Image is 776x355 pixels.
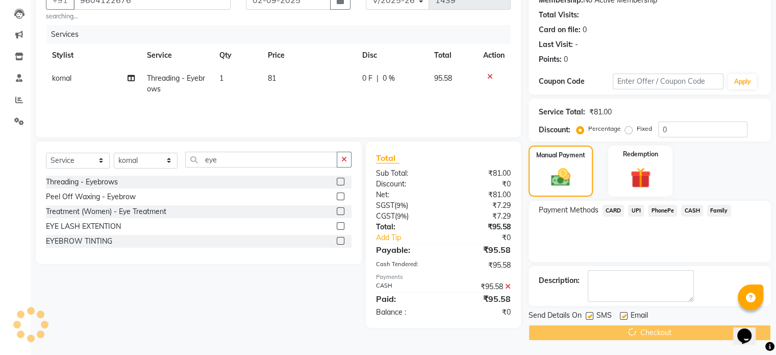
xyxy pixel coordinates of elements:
[376,153,399,163] span: Total
[368,190,443,200] div: Net:
[443,222,518,232] div: ₹95.58
[575,39,578,50] div: -
[456,232,518,243] div: ₹0
[185,152,337,168] input: Search or Scan
[434,74,452,83] span: 95.58
[47,25,518,44] div: Services
[147,74,205,93] span: Threading - Eyebrows
[443,211,518,222] div: ₹7.29
[545,166,577,188] img: _cash.svg
[539,25,581,35] div: Card on file:
[396,201,406,209] span: 9%
[377,73,379,84] span: |
[707,205,731,217] span: Family
[637,124,652,133] label: Fixed
[539,125,570,135] div: Discount:
[443,260,518,271] div: ₹95.58
[219,74,223,83] span: 1
[589,107,612,117] div: ₹81.00
[46,12,231,21] small: searching...
[443,244,518,256] div: ₹95.58
[539,54,562,65] div: Points:
[376,201,394,210] span: SGST
[356,44,428,67] th: Disc
[539,205,598,216] span: Payment Methods
[681,205,703,217] span: CASH
[603,205,624,217] span: CARD
[588,124,621,133] label: Percentage
[443,307,518,318] div: ₹0
[443,190,518,200] div: ₹81.00
[262,44,356,67] th: Price
[368,307,443,318] div: Balance :
[529,310,582,323] span: Send Details On
[368,244,443,256] div: Payable:
[733,314,766,345] iframe: chat widget
[443,168,518,179] div: ₹81.00
[539,10,579,20] div: Total Visits:
[52,74,71,83] span: komal
[368,293,443,305] div: Paid:
[46,206,166,217] div: Treatment (Women) - Eye Treatment
[564,54,568,65] div: 0
[376,211,395,221] span: CGST
[46,192,136,202] div: Peel Off Waxing - Eyebrow
[428,44,477,67] th: Total
[397,212,407,220] span: 9%
[536,151,585,160] label: Manual Payment
[46,177,118,187] div: Threading - Eyebrows
[443,200,518,211] div: ₹7.29
[368,260,443,271] div: Cash Tendered:
[539,275,580,286] div: Description:
[46,44,141,67] th: Stylist
[383,73,395,84] span: 0 %
[368,168,443,179] div: Sub Total:
[624,165,657,191] img: _gift.svg
[539,76,613,87] div: Coupon Code
[443,281,518,292] div: ₹95.58
[631,310,648,323] span: Email
[46,221,121,232] div: EYE LASH EXTENTION
[141,44,213,67] th: Service
[368,232,456,243] a: Add Tip
[368,211,443,222] div: ( )
[623,150,658,159] label: Redemption
[477,44,511,67] th: Action
[213,44,262,67] th: Qty
[596,310,612,323] span: SMS
[368,281,443,292] div: CASH
[46,236,112,247] div: EYEBROW TINTING
[728,74,757,89] button: Apply
[362,73,372,84] span: 0 F
[539,107,585,117] div: Service Total:
[368,200,443,211] div: ( )
[268,74,276,83] span: 81
[443,293,518,305] div: ₹95.58
[628,205,644,217] span: UPI
[583,25,587,35] div: 0
[443,179,518,190] div: ₹0
[648,205,677,217] span: PhonePe
[368,179,443,190] div: Discount:
[613,74,724,89] input: Enter Offer / Coupon Code
[539,39,573,50] div: Last Visit:
[368,222,443,232] div: Total:
[376,273,511,281] div: Payments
